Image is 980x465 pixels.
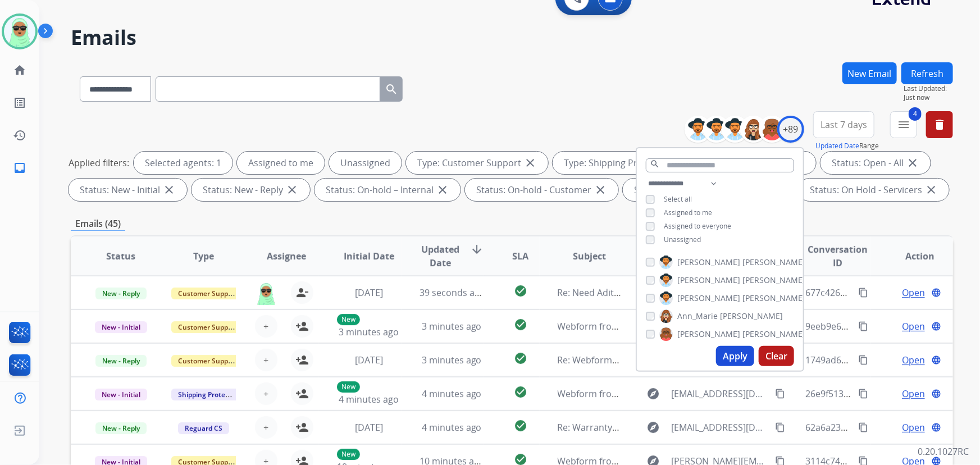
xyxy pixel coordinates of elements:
[285,183,299,197] mat-icon: close
[553,152,700,174] div: Type: Shipping Protection
[514,284,527,298] mat-icon: check_circle
[759,346,794,366] button: Clear
[901,62,953,84] button: Refresh
[422,421,482,434] span: 4 minutes ago
[931,321,941,331] mat-icon: language
[870,236,953,276] th: Action
[924,183,938,197] mat-icon: close
[134,152,233,174] div: Selected agents: 1
[344,249,394,263] span: Initial Date
[799,179,949,201] div: Status: On Hold - Servicers
[805,286,977,299] span: 677c4264-1f49-4e63-b296-6c14d84b6a94
[777,116,804,143] div: +89
[178,422,229,434] span: Reguard CS
[171,355,244,367] span: Customer Support
[558,388,812,400] span: Webform from [EMAIL_ADDRESS][DOMAIN_NAME] on [DATE]
[71,217,125,231] p: Emails (45)
[805,320,973,332] span: 9eeb9e64-fe07-42c3-8464-8f6b8941f5ab
[858,321,868,331] mat-icon: content_copy
[514,419,527,432] mat-icon: check_circle
[805,243,869,270] span: Conversation ID
[558,286,691,299] span: Re: Need Adittional Information
[337,314,360,325] p: New
[664,235,701,244] span: Unassigned
[339,393,399,405] span: 4 minutes ago
[902,320,925,333] span: Open
[904,84,953,93] span: Last Updated:
[171,389,248,400] span: Shipping Protection
[805,421,977,434] span: 62a6a23b-07a9-4f7a-846a-95c7333d1102
[465,179,618,201] div: Status: On-hold - Customer
[95,422,147,434] span: New - Reply
[902,387,925,400] span: Open
[933,118,946,131] mat-icon: delete
[255,349,277,371] button: +
[647,387,660,400] mat-icon: explore
[805,388,977,400] span: 26e9f513-4393-49d3-9a67-0b851abbcca6
[237,152,325,174] div: Assigned to me
[13,129,26,142] mat-icon: history
[775,422,785,432] mat-icon: content_copy
[931,355,941,365] mat-icon: language
[95,288,147,299] span: New - Reply
[664,221,731,231] span: Assigned to everyone
[813,111,874,138] button: Last 7 days
[512,249,528,263] span: SLA
[677,329,740,340] span: [PERSON_NAME]
[95,355,147,367] span: New - Reply
[858,288,868,298] mat-icon: content_copy
[716,346,754,366] button: Apply
[95,389,147,400] span: New - Initial
[436,183,449,197] mat-icon: close
[106,249,135,263] span: Status
[650,159,660,169] mat-icon: search
[255,382,277,405] button: +
[897,118,910,131] mat-icon: menu
[906,156,919,170] mat-icon: close
[858,389,868,399] mat-icon: content_copy
[742,257,805,268] span: [PERSON_NAME]
[339,326,399,338] span: 3 minutes ago
[815,141,879,151] span: Range
[514,385,527,399] mat-icon: check_circle
[422,388,482,400] span: 4 minutes ago
[514,352,527,365] mat-icon: check_circle
[902,353,925,367] span: Open
[664,208,712,217] span: Assigned to me
[263,387,268,400] span: +
[255,281,277,305] img: agent-avatar
[821,122,867,127] span: Last 7 days
[931,288,941,298] mat-icon: language
[295,286,309,299] mat-icon: person_remove
[805,354,979,366] span: 1749ad65-1fed-49d0-b5b3-b949098e20cd
[422,354,482,366] span: 3 minutes ago
[858,422,868,432] mat-icon: content_copy
[909,107,922,121] span: 4
[558,354,827,366] span: Re: Webform from [EMAIL_ADDRESS][DOMAIN_NAME] on [DATE]
[295,387,309,400] mat-icon: person_add
[672,421,769,434] span: [EMAIL_ADDRESS][DOMAIN_NAME]
[558,421,974,434] span: Re: Warranty Documentation Request – Customer Recliner [ thread::b-6LIcH0CKKev4AAnKEdEDk:: ]
[192,179,310,201] div: Status: New - Reply
[337,449,360,460] p: New
[95,321,147,333] span: New - Initial
[902,286,925,299] span: Open
[815,142,859,151] button: Updated Date
[523,156,537,170] mat-icon: close
[69,179,187,201] div: Status: New - Initial
[295,421,309,434] mat-icon: person_add
[295,320,309,333] mat-icon: person_add
[647,421,660,434] mat-icon: explore
[742,329,805,340] span: [PERSON_NAME]
[355,286,383,299] span: [DATE]
[664,194,692,204] span: Select all
[931,422,941,432] mat-icon: language
[263,320,268,333] span: +
[918,445,969,458] p: 0.20.1027RC
[623,179,794,201] div: Status: On Hold - Pending Parts
[470,243,484,256] mat-icon: arrow_downward
[594,183,607,197] mat-icon: close
[295,353,309,367] mat-icon: person_add
[71,26,953,49] h2: Emails
[677,257,740,268] span: [PERSON_NAME]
